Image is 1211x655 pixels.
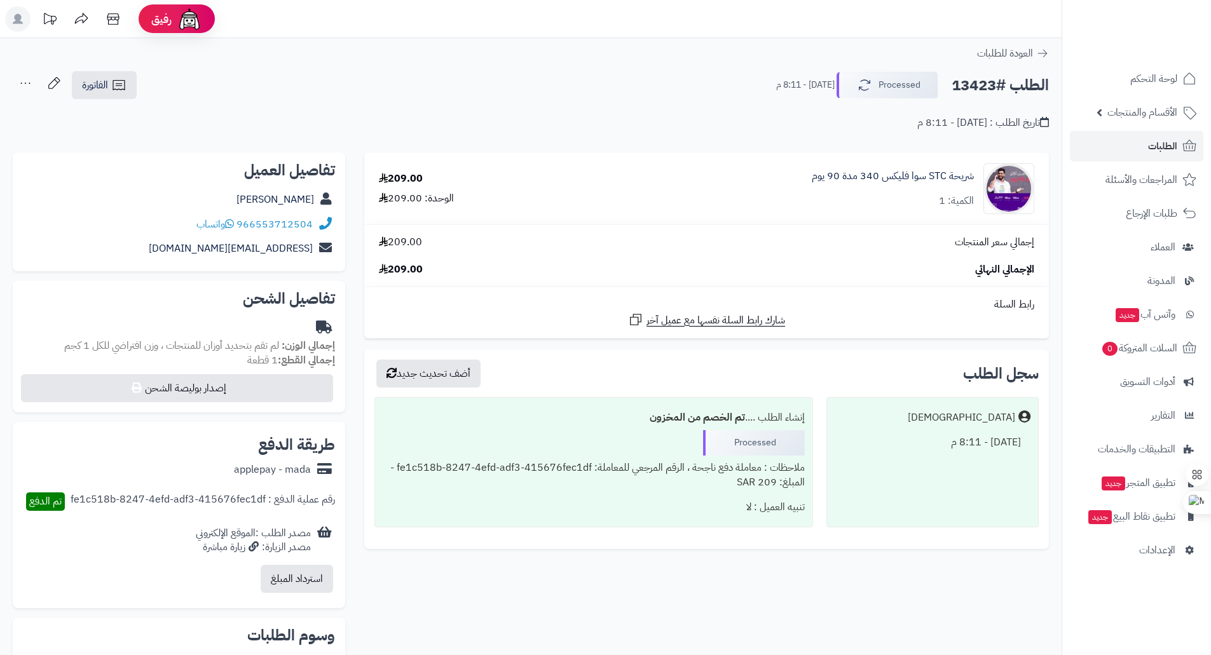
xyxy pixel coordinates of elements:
[1151,238,1175,256] span: العملاء
[21,374,333,402] button: إصدار بوليصة الشحن
[650,410,745,425] b: تم الخصم من المخزون
[1139,541,1175,559] span: الإعدادات
[1070,198,1203,229] a: طلبات الإرجاع
[177,6,202,32] img: ai-face.png
[1088,510,1112,524] span: جديد
[369,297,1044,312] div: رابط السلة
[1070,333,1203,363] a: السلات المتروكة0
[23,628,335,643] h2: وسوم الطلبات
[71,492,335,511] div: رقم عملية الدفع : fe1c518b-8247-4efd-adf3-415676fec1df
[1116,308,1139,322] span: جديد
[963,366,1039,381] h3: سجل الطلب
[939,194,974,208] div: الكمية: 1
[379,262,423,277] span: 209.00
[196,526,311,555] div: مصدر الطلب :الموقع الإلكتروني
[1070,434,1203,464] a: التطبيقات والخدمات
[1070,501,1203,532] a: تطبيق نقاط البيعجديد
[261,565,333,593] button: استرداد المبلغ
[1120,373,1175,391] span: أدوات التسويق
[376,360,481,388] button: أضف تحديث جديد
[23,163,335,178] h2: تفاصيل العميل
[1148,137,1177,155] span: الطلبات
[952,72,1049,98] h2: الطلب #13423
[975,262,1034,277] span: الإجمالي النهائي
[196,540,311,555] div: مصدر الزيارة: زيارة مباشرة
[379,191,454,206] div: الوحدة: 209.00
[1107,104,1177,121] span: الأقسام والمنتجات
[379,172,423,186] div: 209.00
[1102,476,1125,490] span: جديد
[1105,171,1177,189] span: المراجعات والأسئلة
[908,410,1015,425] div: [DEMOGRAPHIC_DATA]
[1070,400,1203,431] a: التقارير
[1070,64,1203,94] a: لوحة التحكم
[776,79,835,91] small: [DATE] - 8:11 م
[1070,468,1203,498] a: تطبيق المتجرجديد
[1130,70,1177,88] span: لوحة التحكم
[149,241,313,256] a: [EMAIL_ADDRESS][DOMAIN_NAME]
[236,192,314,207] a: [PERSON_NAME]
[1101,339,1177,357] span: السلات المتروكة
[812,169,974,184] a: شريحة STC سوا فليكس 340 مدة 90 يوم
[1087,508,1175,525] span: تطبيق نقاط البيع
[984,163,1034,214] img: 1742500605-5971990908436073209-90x90.jpg
[383,495,804,520] div: تنبيه العميل : لا
[1070,232,1203,262] a: العملاء
[34,6,65,35] a: تحديثات المنصة
[917,116,1049,130] div: تاريخ الطلب : [DATE] - 8:11 م
[383,456,804,495] div: ملاحظات : معاملة دفع ناجحة ، الرقم المرجعي للمعاملة: fe1c518b-8247-4efd-adf3-415676fec1df - المبل...
[258,437,335,452] h2: طريقة الدفع
[1070,266,1203,296] a: المدونة
[955,235,1034,250] span: إجمالي سعر المنتجات
[1151,407,1175,424] span: التقارير
[234,463,311,477] div: applepay - mada
[196,217,234,232] a: واتساب
[1098,440,1175,458] span: التطبيقات والخدمات
[703,430,805,456] div: Processed
[82,78,108,93] span: الفاتورة
[1100,474,1175,492] span: تطبيق المتجر
[1125,10,1199,36] img: logo-2.png
[383,405,804,430] div: إنشاء الطلب ....
[1102,342,1118,356] span: 0
[835,430,1030,455] div: [DATE] - 8:11 م
[628,312,785,328] a: شارك رابط السلة نفسها مع عميل آخر
[151,11,172,27] span: رفيق
[64,338,279,353] span: لم تقم بتحديد أوزان للمنتجات ، وزن افتراضي للكل 1 كجم
[1070,131,1203,161] a: الطلبات
[647,313,785,328] span: شارك رابط السلة نفسها مع عميل آخر
[1070,299,1203,330] a: وآتس آبجديد
[29,494,62,509] span: تم الدفع
[1070,535,1203,565] a: الإعدادات
[379,235,422,250] span: 209.00
[23,291,335,306] h2: تفاصيل الشحن
[977,46,1049,61] a: العودة للطلبات
[247,353,335,368] small: 1 قطعة
[1114,306,1175,323] span: وآتس آب
[1147,272,1175,290] span: المدونة
[1126,205,1177,222] span: طلبات الإرجاع
[72,71,137,99] a: الفاتورة
[236,217,313,232] a: 966553712504
[1070,367,1203,397] a: أدوات التسويق
[282,338,335,353] strong: إجمالي الوزن:
[1070,165,1203,195] a: المراجعات والأسئلة
[278,353,335,368] strong: إجمالي القطع:
[977,46,1033,61] span: العودة للطلبات
[837,72,938,98] button: Processed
